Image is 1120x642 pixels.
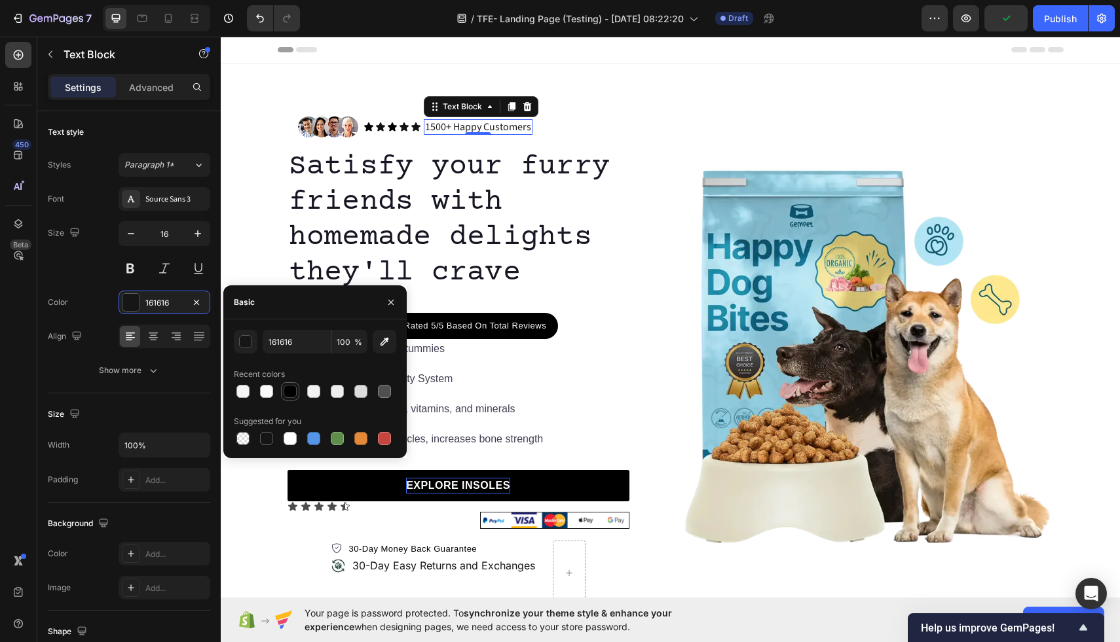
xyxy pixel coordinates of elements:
[305,607,672,632] span: synchronize your theme style & enhance your experience
[921,620,1091,635] button: Show survey - Help us improve GemPages!
[1023,607,1104,633] button: Allow access
[477,12,684,26] span: TFE- Landing Page (Testing) - [DATE] 08:22:20
[48,159,71,171] div: Styles
[64,46,175,62] p: Text Block
[10,240,31,250] div: Beta
[129,80,174,94] p: Advanced
[48,328,84,346] div: Align
[48,296,68,308] div: Color
[259,475,409,492] img: 495611768014373769-47762bdc-c92b-46d1-973d-50401e2847fe.png
[1033,5,1088,31] button: Publish
[124,159,174,171] span: Paragraph 1*
[99,364,160,377] div: Show more
[48,126,84,138] div: Text style
[5,5,98,31] button: 7
[460,133,833,506] img: Pet_Food_Supplies_-_One_Product_Store.webp
[234,296,255,308] div: Basic
[728,12,748,24] span: Draft
[145,297,183,309] div: 161616
[145,582,207,594] div: Add...
[263,330,331,353] input: Eg: FFFFFF
[48,193,64,205] div: Font
[48,224,83,242] div: Size
[86,10,92,26] p: 7
[48,474,78,486] div: Padding
[65,80,102,94] p: Settings
[471,12,474,26] span: /
[48,623,90,641] div: Shape
[1044,12,1077,26] div: Publish
[145,474,207,486] div: Add...
[128,506,257,519] p: 30-Day Money Back Guarantee
[247,5,300,31] div: Undo/Redo
[48,582,71,594] div: Image
[48,515,111,533] div: Background
[354,336,362,348] span: %
[48,359,210,382] button: Show more
[145,194,207,205] div: Source Sans 3
[221,37,1120,597] iframe: Design area
[48,406,83,423] div: Size
[132,522,314,536] p: 30-Day Easy Returns and Exchanges
[234,368,285,380] div: Recent colors
[1075,578,1107,609] div: Open Intercom Messenger
[921,622,1075,634] span: Help us improve GemPages!
[145,548,207,560] div: Add...
[48,548,68,560] div: Color
[48,439,69,451] div: Width
[305,606,723,633] span: Your page is password protected. To when designing pages, we need access to your store password.
[234,416,301,427] div: Suggested for you
[12,139,31,150] div: 450
[119,153,210,177] button: Paragraph 1*
[119,433,210,457] input: Auto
